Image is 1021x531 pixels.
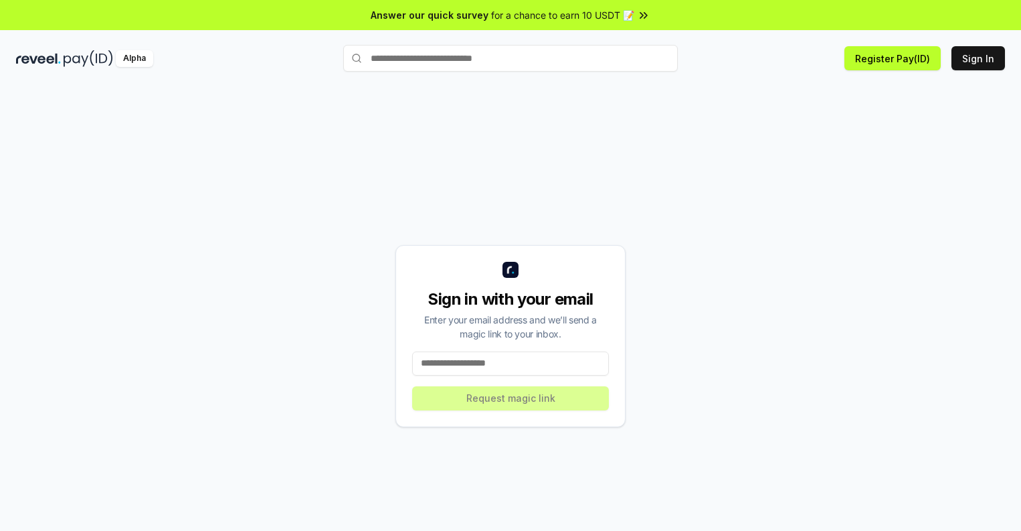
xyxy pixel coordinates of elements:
button: Sign In [951,46,1005,70]
span: for a chance to earn 10 USDT 📝 [491,8,634,22]
span: Answer our quick survey [371,8,488,22]
div: Enter your email address and we’ll send a magic link to your inbox. [412,313,609,341]
div: Alpha [116,50,153,67]
button: Register Pay(ID) [844,46,941,70]
img: reveel_dark [16,50,61,67]
img: pay_id [64,50,113,67]
div: Sign in with your email [412,289,609,310]
img: logo_small [502,262,519,278]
